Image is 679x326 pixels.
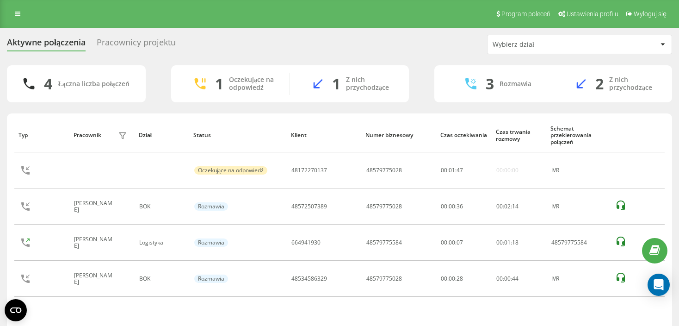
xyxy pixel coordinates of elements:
div: : : [496,239,519,246]
div: 48579775584 [366,239,402,246]
div: 3 [486,75,494,93]
span: 01 [504,238,511,246]
div: Schemat przekierowania połączeń [550,125,605,145]
div: 00:00:07 [441,239,486,246]
div: Pracownik [74,132,101,138]
div: 48534586329 [291,276,327,282]
span: Ustawienia profilu [567,10,618,18]
div: Oczekujące na odpowiedź [229,76,276,92]
div: IVR [551,276,605,282]
span: 00 [504,275,511,282]
span: 00 [441,166,447,174]
div: Rozmawia [194,238,228,247]
div: 48579775028 [366,203,402,210]
div: Rozmawia [194,202,228,211]
div: 664941930 [291,239,321,246]
div: 1 [215,75,223,93]
div: Czas oczekiwania [440,132,487,138]
div: Czas trwania rozmowy [496,129,542,142]
div: 48579775028 [366,167,402,174]
div: : : [496,276,519,282]
span: 14 [512,202,519,210]
div: Logistyka [139,239,184,246]
div: BOK [139,203,184,210]
div: Oczekujące na odpowiedź [194,166,267,175]
div: Z nich przychodzące [609,76,658,92]
div: IVR [551,203,605,210]
div: 48172270137 [291,167,327,174]
div: Numer biznesowy [365,132,432,138]
div: 1 [332,75,340,93]
span: 00 [496,238,503,246]
div: 4 [44,75,52,93]
span: 44 [512,275,519,282]
div: Klient [291,132,357,138]
span: 00 [496,202,503,210]
span: Program poleceń [501,10,550,18]
div: Z nich przychodzące [346,76,395,92]
span: 00 [496,275,503,282]
div: [PERSON_NAME] [74,272,116,286]
div: Rozmawia [500,80,531,88]
div: [PERSON_NAME] [74,236,116,250]
span: 02 [504,202,511,210]
div: Rozmawia [194,275,228,283]
div: Pracownicy projektu [97,38,176,52]
div: 48579775584 [551,239,605,246]
div: 00:00:36 [441,203,486,210]
span: 47 [457,166,463,174]
div: 00:00:00 [496,167,519,174]
div: BOK [139,276,184,282]
div: 48579775028 [366,276,402,282]
div: Open Intercom Messenger [648,274,670,296]
div: Łączna liczba połączeń [58,80,129,88]
div: Dział [139,132,185,138]
span: Wyloguj się [634,10,667,18]
span: 18 [512,238,519,246]
div: Status [193,132,282,138]
div: 48572507389 [291,203,327,210]
div: : : [496,203,519,210]
div: Wybierz dział [493,41,603,49]
div: 00:00:28 [441,276,486,282]
div: : : [441,167,463,174]
button: Open CMP widget [5,299,27,321]
div: 2 [595,75,604,93]
div: IVR [551,167,605,174]
div: Typ [19,132,64,138]
div: Aktywne połączenia [7,38,86,52]
div: [PERSON_NAME] [74,200,116,213]
span: 01 [449,166,455,174]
